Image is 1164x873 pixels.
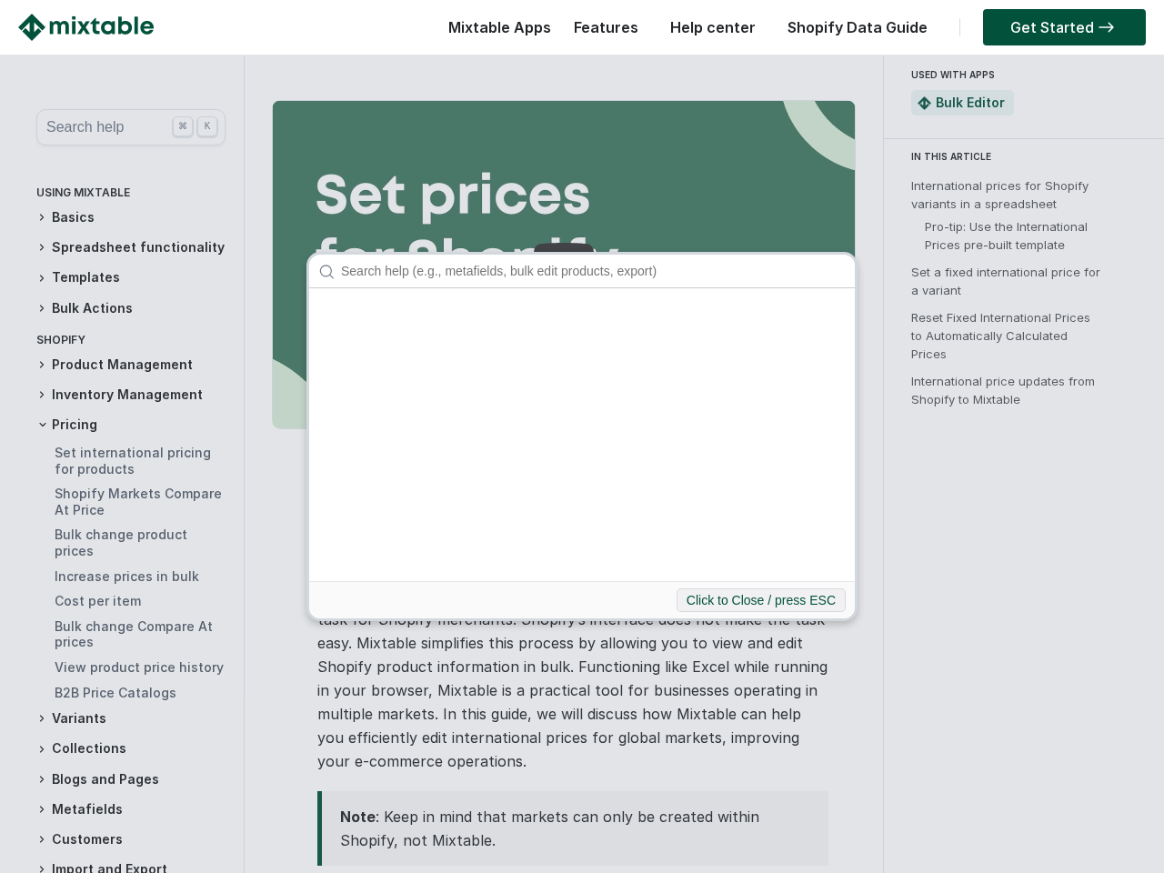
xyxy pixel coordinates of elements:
img: arrow-right.svg [1094,22,1119,33]
a: Help center [661,18,765,36]
a: Shopify Data Guide [778,18,937,36]
img: search [318,264,335,280]
div: Mixtable Apps [439,14,551,50]
button: Click to Close / press ESC [677,588,846,612]
a: Get Started [983,9,1146,45]
img: Mixtable logo [18,14,154,41]
input: Search [332,255,855,287]
a: Features [565,18,647,36]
